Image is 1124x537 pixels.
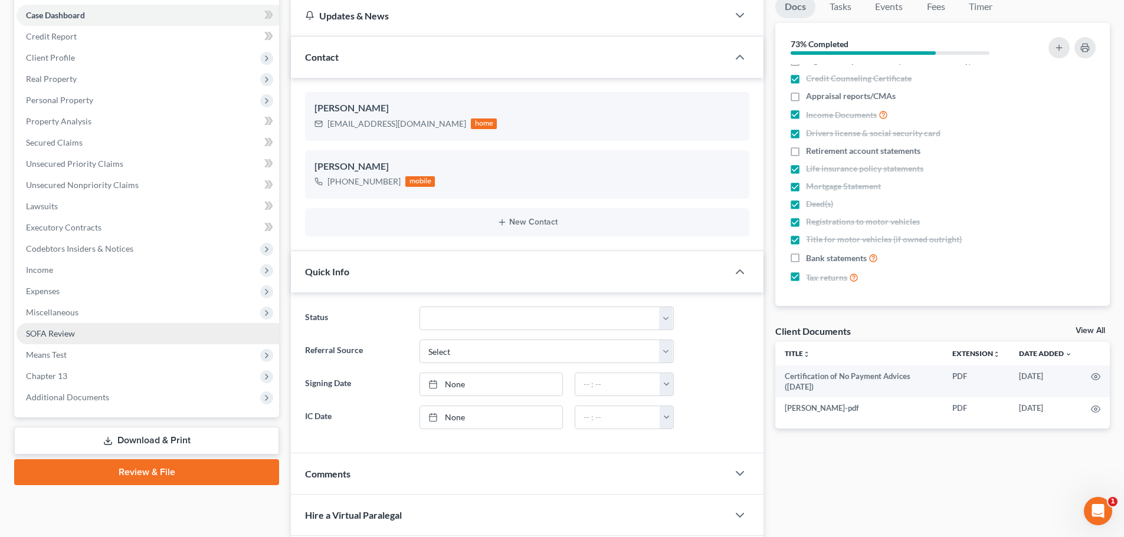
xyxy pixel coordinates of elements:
iframe: Intercom live chat [1084,497,1112,525]
div: [PHONE_NUMBER] [327,176,401,187]
a: Executory Contracts [17,217,279,238]
span: Expenses [26,286,60,296]
label: IC Date [299,406,413,429]
span: Executory Contracts [26,222,101,232]
td: [DATE] [1010,365,1082,398]
a: Download & Print [14,427,279,454]
div: home [471,118,497,129]
span: Title for motor vehicles (if owned outright) [806,233,962,245]
div: [EMAIL_ADDRESS][DOMAIN_NAME] [327,118,466,130]
strong: 73% Completed [791,39,848,49]
td: [PERSON_NAME]-pdf [775,397,943,419]
a: Date Added expand_more [1019,349,1072,358]
span: Unsecured Priority Claims [26,159,123,169]
a: Credit Report [17,26,279,47]
label: Status [299,307,413,330]
a: Property Analysis [17,111,279,132]
span: Income Documents [806,109,877,121]
td: [DATE] [1010,397,1082,419]
div: [PERSON_NAME] [314,160,740,174]
span: Personal Property [26,95,93,105]
span: Comments [305,468,350,479]
span: Drivers license & social security card [806,127,941,139]
span: Credit Counseling Certificate [806,73,912,84]
span: Retirement account statements [806,145,920,157]
span: Deed(s) [806,198,833,210]
span: Appraisal reports/CMAs [806,90,896,102]
a: Titleunfold_more [785,349,810,358]
span: Credit Report [26,31,77,41]
a: Secured Claims [17,132,279,153]
span: Miscellaneous [26,307,78,317]
input: -- : -- [575,406,660,429]
a: View All [1076,327,1105,335]
a: Unsecured Priority Claims [17,153,279,174]
a: Lawsuits [17,196,279,217]
span: Secured Claims [26,137,83,147]
span: Life insurance policy statements [806,163,923,174]
label: Referral Source [299,340,413,363]
div: Client Documents [775,325,851,337]
a: None [420,373,562,396]
span: Unsecured Nonpriority Claims [26,180,139,190]
span: Bank statements [806,252,867,264]
i: unfold_more [993,351,1000,358]
a: Review & File [14,459,279,485]
span: Lawsuits [26,201,58,211]
span: SOFA Review [26,328,75,338]
span: Case Dashboard [26,10,85,20]
span: Property Analysis [26,116,91,126]
span: 1 [1108,497,1118,506]
a: Case Dashboard [17,5,279,26]
td: Certification of No Payment Advices ([DATE]) [775,365,943,398]
button: New Contact [314,218,740,227]
span: Registrations to motor vehicles [806,216,920,228]
span: Additional Documents [26,392,109,402]
span: Quick Info [305,266,349,277]
span: Chapter 13 [26,371,67,381]
span: Income [26,265,53,275]
span: Real Property [26,74,77,84]
a: SOFA Review [17,323,279,344]
span: Codebtors Insiders & Notices [26,243,133,253]
span: Contact [305,51,339,62]
td: PDF [943,365,1010,398]
span: Mortgage Statement [806,180,881,192]
td: PDF [943,397,1010,419]
span: Hire a Virtual Paralegal [305,509,402,520]
div: mobile [405,176,435,187]
i: unfold_more [803,351,810,358]
a: None [420,406,562,429]
a: Extensionunfold_more [952,349,1000,358]
a: Unsecured Nonpriority Claims [17,174,279,196]
i: expand_more [1065,351,1072,358]
input: -- : -- [575,373,660,396]
span: Means Test [26,350,67,360]
span: Tax returns [806,272,847,284]
div: Updates & News [305,9,714,22]
label: Signing Date [299,373,413,396]
div: [PERSON_NAME] [314,101,740,116]
span: Client Profile [26,52,75,62]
